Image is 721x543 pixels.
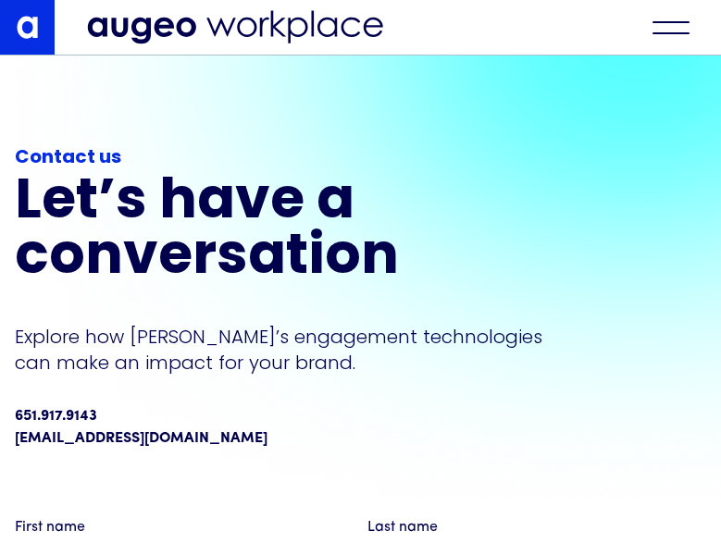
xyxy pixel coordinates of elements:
[15,176,547,287] h2: Let’s have a conversation
[15,516,354,538] label: First name
[17,16,39,38] img: Augeo's "a" monogram decorative logo in white.
[15,427,267,450] a: [EMAIL_ADDRESS][DOMAIN_NAME]
[639,7,703,48] div: menu
[15,144,547,172] div: Contact us
[367,516,707,538] label: Last name
[15,405,97,427] div: 651.917.9143
[87,10,383,44] img: Augeo Workplace business unit full logo in mignight blue.
[15,324,547,376] p: Explore how [PERSON_NAME]’s engagement technologies can make an impact for your brand.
